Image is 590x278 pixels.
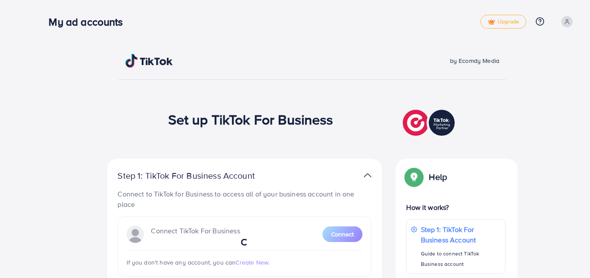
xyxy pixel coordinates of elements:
[450,56,499,65] span: by Ecomdy Media
[429,172,447,182] p: Help
[480,15,526,29] a: tickUpgrade
[403,108,457,138] img: TikTok partner
[117,170,282,181] p: Step 1: TikTok For Business Account
[421,224,501,245] p: Step 1: TikTok For Business Account
[488,19,495,25] img: tick
[406,169,422,185] img: Popup guide
[125,54,173,68] img: TikTok
[421,249,501,269] p: Guide to connect TikTok Business account
[49,16,130,28] h3: My ad accounts
[364,169,372,182] img: TikTok partner
[168,111,333,128] h1: Set up TikTok For Business
[488,19,519,25] span: Upgrade
[406,202,505,213] p: How it works?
